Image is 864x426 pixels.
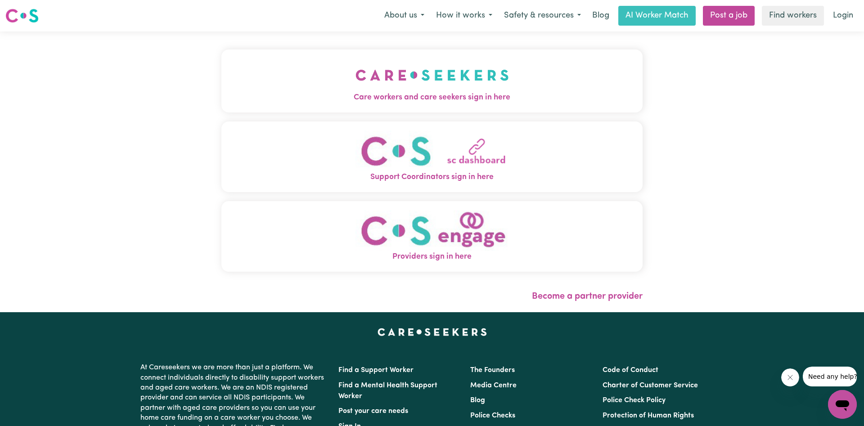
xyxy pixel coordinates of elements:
a: Post your care needs [338,408,408,415]
a: Media Centre [470,382,517,389]
a: Blog [470,397,485,404]
a: Careseekers logo [5,5,39,26]
span: Need any help? [5,6,54,13]
iframe: Button to launch messaging window [828,390,857,419]
button: How it works [430,6,498,25]
button: Providers sign in here [221,201,643,272]
a: Careseekers home page [378,328,487,336]
a: Code of Conduct [603,367,658,374]
button: Safety & resources [498,6,587,25]
img: Careseekers logo [5,8,39,24]
span: Providers sign in here [221,251,643,263]
a: Find workers [762,6,824,26]
span: Care workers and care seekers sign in here [221,92,643,103]
button: Support Coordinators sign in here [221,121,643,192]
iframe: Close message [781,368,799,386]
a: Blog [587,6,615,26]
a: Protection of Human Rights [603,412,694,419]
button: Care workers and care seekers sign in here [221,49,643,112]
a: Charter of Customer Service [603,382,698,389]
iframe: Message from company [803,367,857,386]
a: Police Checks [470,412,515,419]
a: Become a partner provider [532,292,643,301]
span: Support Coordinators sign in here [221,171,643,183]
button: About us [378,6,430,25]
a: Login [828,6,859,26]
a: Police Check Policy [603,397,666,404]
a: The Founders [470,367,515,374]
a: Post a job [703,6,755,26]
a: Find a Mental Health Support Worker [338,382,437,400]
a: AI Worker Match [618,6,696,26]
a: Find a Support Worker [338,367,414,374]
